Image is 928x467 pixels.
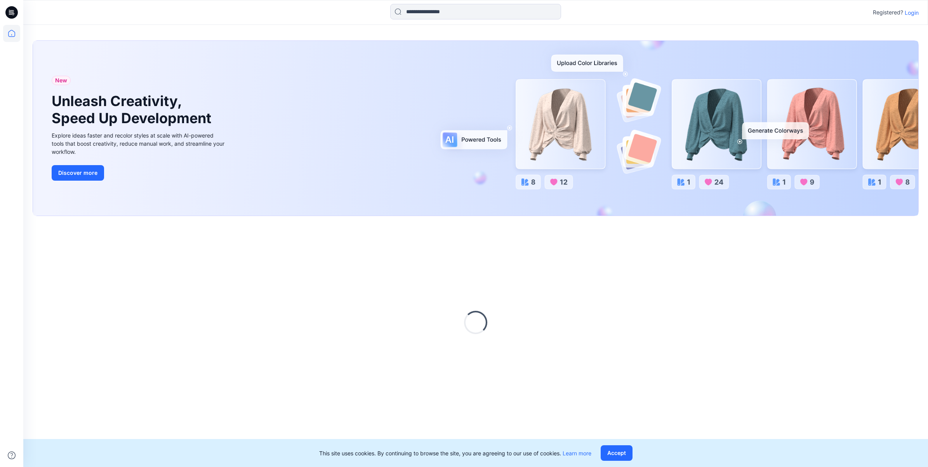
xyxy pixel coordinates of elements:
[873,8,903,17] p: Registered?
[905,9,919,17] p: Login
[52,165,226,181] a: Discover more
[55,76,67,85] span: New
[52,93,215,126] h1: Unleash Creativity, Speed Up Development
[563,450,591,457] a: Learn more
[52,131,226,156] div: Explore ideas faster and recolor styles at scale with AI-powered tools that boost creativity, red...
[319,449,591,457] p: This site uses cookies. By continuing to browse the site, you are agreeing to our use of cookies.
[52,165,104,181] button: Discover more
[601,445,633,461] button: Accept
